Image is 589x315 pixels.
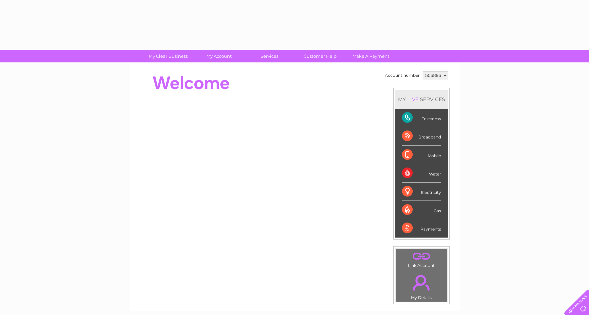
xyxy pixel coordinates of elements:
[402,127,441,145] div: Broadband
[383,70,421,81] td: Account number
[242,50,297,62] a: Services
[398,251,445,262] a: .
[402,201,441,219] div: Gas
[141,50,196,62] a: My Clear Business
[293,50,348,62] a: Customer Help
[396,269,447,302] td: My Details
[402,183,441,201] div: Electricity
[402,164,441,183] div: Water
[402,146,441,164] div: Mobile
[395,90,448,109] div: MY SERVICES
[191,50,246,62] a: My Account
[398,271,445,294] a: .
[343,50,398,62] a: Make A Payment
[406,96,420,102] div: LIVE
[402,219,441,237] div: Payments
[402,109,441,127] div: Telecoms
[396,249,447,270] td: Link Account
